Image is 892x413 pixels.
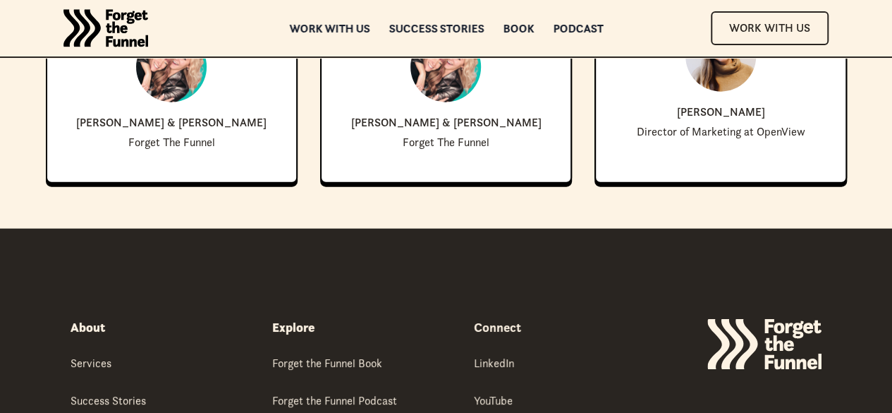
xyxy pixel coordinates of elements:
p: [PERSON_NAME] [676,106,764,117]
a: Podcast [553,23,603,33]
p: Director of Marketing at OpenView [636,126,805,138]
a: Work With Us [711,11,829,44]
a: Services [71,356,111,373]
a: YouTube [474,393,513,410]
p: [PERSON_NAME] & [PERSON_NAME] [76,116,267,128]
p: Forget The Funnel [128,136,215,148]
strong: Connect [474,319,521,335]
div: Forget the Funnel Podcast [272,393,397,408]
a: Book [503,23,534,33]
div: About [71,319,105,336]
div: LinkedIn [474,356,514,371]
p: [PERSON_NAME] & [PERSON_NAME] [350,116,541,128]
a: Work with us [289,23,369,33]
p: Forget The Funnel [403,136,489,148]
div: YouTube [474,393,513,408]
a: LinkedIn [474,356,514,373]
div: Services [71,356,111,371]
a: Forget the Funnel Book [272,356,382,373]
div: Forget the Funnel Book [272,356,382,371]
a: Success Stories [389,23,484,33]
div: Success Stories [71,393,146,408]
a: Success Stories [71,393,146,410]
a: Forget the Funnel Podcast [272,393,397,410]
div: Explore [272,319,314,336]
